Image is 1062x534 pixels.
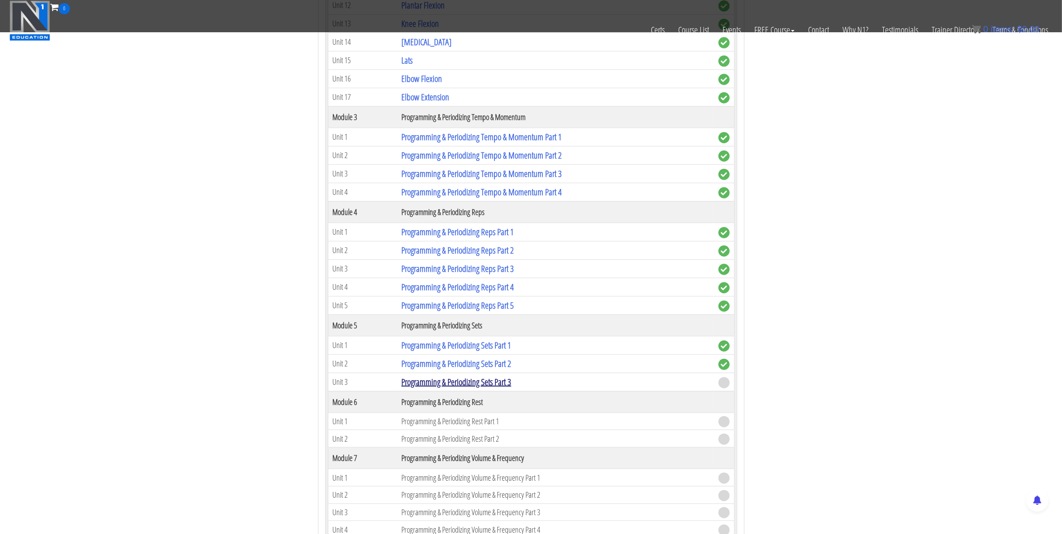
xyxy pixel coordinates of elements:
td: Unit 4 [328,183,397,201]
span: complete [718,359,730,370]
td: Unit 3 [328,259,397,278]
span: complete [718,56,730,67]
a: Programming & Periodizing Sets Part 3 [401,376,511,388]
span: complete [718,245,730,257]
span: complete [718,340,730,352]
span: items: [991,24,1015,34]
a: Programming & Periodizing Reps Part 3 [401,263,514,275]
a: Elbow Extension [401,91,449,103]
span: complete [718,132,730,143]
td: Unit 5 [328,296,397,314]
a: 0 [50,1,70,13]
td: Unit 2 [328,486,397,504]
th: Module 3 [328,106,397,128]
a: Programming & Periodizing Sets Part 2 [401,357,511,370]
th: Programming & Periodizing Volume & Frequency [397,448,714,469]
a: Programming & Periodizing Reps Part 2 [401,244,514,256]
td: Programming & Periodizing Rest Part 1 [397,413,714,430]
th: Programming & Periodizing Reps [397,201,714,223]
a: Programming & Periodizing Tempo & Momentum Part 3 [401,168,562,180]
span: $ [1017,24,1022,34]
a: 0 items: $0.00 [972,24,1040,34]
a: Programming & Periodizing Tempo & Momentum Part 1 [401,131,562,143]
td: Unit 2 [328,241,397,259]
td: Unit 16 [328,69,397,88]
th: Programming & Periodizing Rest [397,391,714,413]
a: Programming & Periodizing Sets Part 1 [401,339,511,351]
img: n1-education [9,0,50,41]
td: Unit 2 [328,430,397,448]
td: Unit 3 [328,504,397,521]
span: complete [718,151,730,162]
td: Unit 2 [328,146,397,164]
span: complete [718,169,730,180]
td: Unit 15 [328,51,397,69]
a: Terms & Conditions [986,14,1055,46]
td: Unit 3 [328,164,397,183]
td: Programming & Periodizing Volume & Frequency Part 1 [397,469,714,487]
a: FREE Course [748,14,801,46]
td: Unit 1 [328,413,397,430]
td: Unit 2 [328,354,397,373]
a: [MEDICAL_DATA] [401,36,451,48]
img: icon11.png [972,25,981,34]
span: complete [718,282,730,293]
td: Programming & Periodizing Rest Part 2 [397,430,714,448]
span: 0 [59,3,70,14]
th: Programming & Periodizing Tempo & Momentum [397,106,714,128]
td: Unit 3 [328,373,397,391]
a: Programming & Periodizing Tempo & Momentum Part 2 [401,149,562,161]
span: complete [718,227,730,238]
a: Course List [671,14,716,46]
td: Unit 1 [328,128,397,146]
a: Events [716,14,748,46]
a: Programming & Periodizing Reps Part 1 [401,226,514,238]
a: Elbow Flexion [401,73,442,85]
td: Unit 4 [328,278,397,296]
td: Unit 1 [328,336,397,354]
th: Programming & Periodizing Sets [397,314,714,336]
a: Why N1? [836,14,875,46]
td: Unit 1 [328,223,397,241]
span: complete [718,74,730,85]
span: complete [718,264,730,275]
a: Programming & Periodizing Tempo & Momentum Part 4 [401,186,562,198]
bdi: 0.00 [1017,24,1040,34]
span: complete [718,92,730,103]
span: 0 [983,24,988,34]
td: Unit 1 [328,469,397,487]
td: Unit 17 [328,88,397,106]
a: Testimonials [875,14,925,46]
th: Module 7 [328,448,397,469]
th: Module 5 [328,314,397,336]
span: complete [718,301,730,312]
a: Certs [644,14,671,46]
a: Programming & Periodizing Reps Part 4 [401,281,514,293]
th: Module 4 [328,201,397,223]
a: Programming & Periodizing Reps Part 5 [401,299,514,311]
span: complete [718,187,730,198]
a: Contact [801,14,836,46]
th: Module 6 [328,391,397,413]
a: Trainer Directory [925,14,986,46]
td: Programming & Periodizing Volume & Frequency Part 3 [397,504,714,521]
a: Lats [401,54,413,66]
td: Programming & Periodizing Volume & Frequency Part 2 [397,486,714,504]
